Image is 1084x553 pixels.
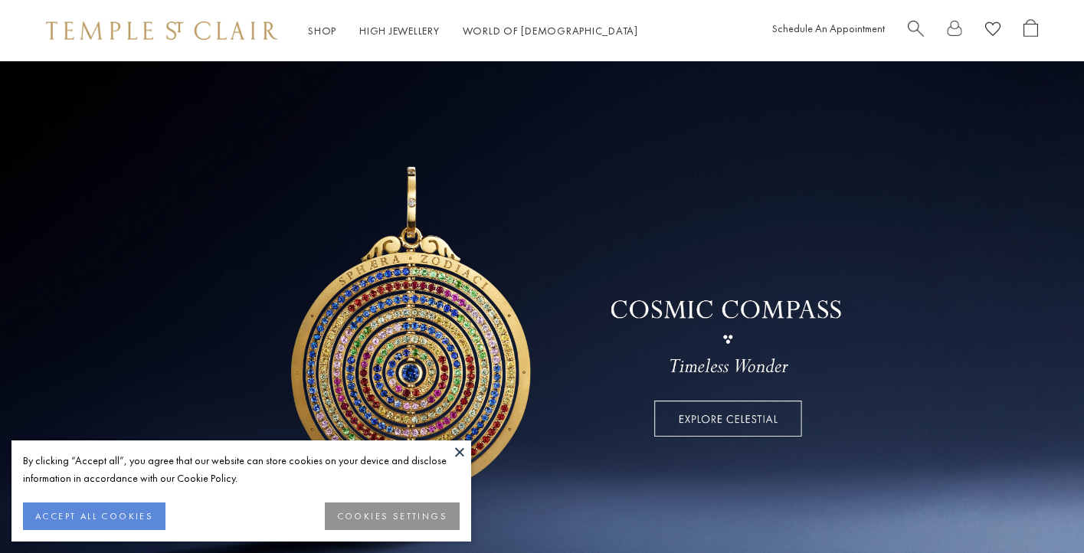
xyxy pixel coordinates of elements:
[359,24,440,38] a: High JewelleryHigh Jewellery
[308,24,336,38] a: ShopShop
[308,21,638,41] nav: Main navigation
[325,502,460,530] button: COOKIES SETTINGS
[1023,19,1038,43] a: Open Shopping Bag
[985,19,1000,43] a: View Wishlist
[772,21,885,35] a: Schedule An Appointment
[23,452,460,487] div: By clicking “Accept all”, you agree that our website can store cookies on your device and disclos...
[23,502,165,530] button: ACCEPT ALL COOKIES
[46,21,277,40] img: Temple St. Clair
[908,19,924,43] a: Search
[463,24,638,38] a: World of [DEMOGRAPHIC_DATA]World of [DEMOGRAPHIC_DATA]
[1007,481,1069,538] iframe: Gorgias live chat messenger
